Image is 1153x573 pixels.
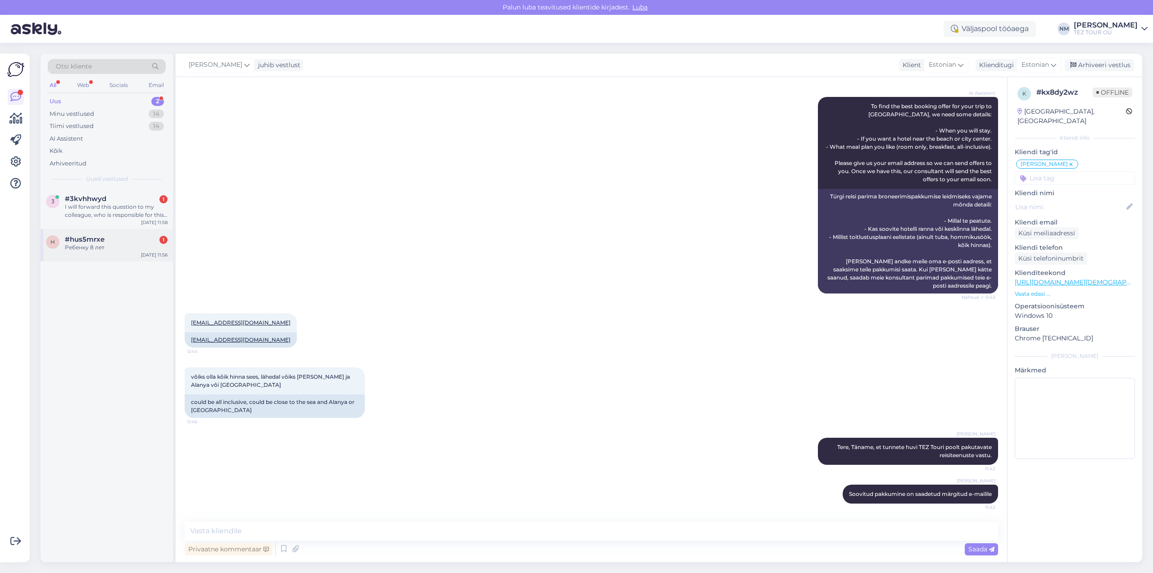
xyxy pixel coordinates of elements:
span: Saada [968,545,994,553]
span: #hus5mrxe [65,235,104,243]
input: Lisa nimi [1015,202,1125,212]
div: Arhiveeritud [50,159,86,168]
div: Väljaspool tööaega [944,21,1036,37]
div: Minu vestlused [50,110,94,119]
img: Askly Logo [7,61,24,78]
div: [GEOGRAPHIC_DATA], [GEOGRAPHIC_DATA] [1017,107,1126,126]
span: k [1022,90,1026,97]
div: All [48,79,58,91]
div: Tiimi vestlused [50,122,94,131]
span: [PERSON_NAME] [957,431,995,437]
p: Kliendi tag'id [1015,147,1135,157]
span: 3 [51,198,54,205]
div: Klient [899,60,921,70]
div: Kliendi info [1015,134,1135,142]
div: 1 [159,195,168,203]
div: could be all inclusive, could be close to the sea and Alanya or [GEOGRAPHIC_DATA] [185,394,365,418]
span: 11:42 [962,465,995,472]
div: 14 [149,122,164,131]
div: Kõik [50,147,63,156]
p: Klienditeekond [1015,268,1135,278]
div: juhib vestlust [254,60,300,70]
span: #3kvhhwyd [65,195,106,203]
div: Klienditugi [976,60,1014,70]
div: I will forward this question to my colleague, who is responsible for this. The reply will be here... [65,203,168,219]
div: Email [147,79,166,91]
span: 0:44 [187,348,221,355]
p: Kliendi email [1015,218,1135,227]
p: Brauser [1015,324,1135,334]
span: Nähtud ✓ 0:43 [962,294,995,301]
div: NM [1058,23,1070,35]
div: Türgi reisi parima broneerimispakkumise leidmiseks vajame mõnda detaili: - Millal te peatute. - K... [818,189,998,293]
div: Privaatne kommentaar [185,543,272,555]
span: võiks olla kõik hinna sees, lähedal võiks [PERSON_NAME] ja Alanya või [GEOGRAPHIC_DATA] [191,373,351,388]
p: Vaata edasi ... [1015,290,1135,298]
span: [PERSON_NAME] [1021,161,1068,167]
div: Uus [50,97,61,106]
div: [DATE] 11:56 [141,252,168,258]
div: Ребенку 8 лет [65,243,168,252]
div: [DATE] 11:58 [141,219,168,226]
div: [PERSON_NAME] [1074,22,1138,29]
span: 11:42 [962,504,995,511]
div: Küsi telefoninumbrit [1015,252,1087,265]
a: [EMAIL_ADDRESS][DOMAIN_NAME] [191,319,291,326]
div: Arhiveeri vestlus [1065,59,1134,71]
p: Kliendi nimi [1015,188,1135,198]
span: Otsi kliente [56,62,92,71]
div: 2 [151,97,164,106]
span: Estonian [1021,60,1049,70]
span: Uued vestlused [86,175,128,183]
p: Märkmed [1015,366,1135,375]
a: [EMAIL_ADDRESS][DOMAIN_NAME] [191,336,291,343]
span: To find the best booking offer for your trip to [GEOGRAPHIC_DATA], we need some details: - When y... [826,103,993,183]
div: Web [75,79,91,91]
span: Estonian [929,60,956,70]
div: [PERSON_NAME] [1015,352,1135,360]
span: Offline [1093,87,1132,97]
div: AI Assistent [50,134,83,143]
p: Windows 10 [1015,311,1135,321]
a: [PERSON_NAME]TEZ TOUR OÜ [1074,22,1148,36]
span: 0:46 [187,418,221,425]
input: Lisa tag [1015,171,1135,185]
span: [PERSON_NAME] [189,60,242,70]
div: Socials [108,79,130,91]
div: 14 [149,110,164,119]
span: Luba [630,3,650,11]
div: TEZ TOUR OÜ [1074,29,1138,36]
div: 1 [159,236,168,244]
span: [PERSON_NAME] [957,477,995,484]
div: Küsi meiliaadressi [1015,227,1079,239]
span: AI Assistent [962,90,995,96]
p: Chrome [TECHNICAL_ID] [1015,334,1135,343]
p: Operatsioonisüsteem [1015,302,1135,311]
span: Tere, Täname, et tunnete huvi TEZ Touri poolt pakutavate reisiteenuste vastu. [837,444,993,458]
p: Kliendi telefon [1015,243,1135,252]
span: h [50,238,55,245]
div: # kx8dy2wz [1036,87,1093,98]
span: Soovitud pakkumine on saadetud märgitud e-mailile [849,490,992,497]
